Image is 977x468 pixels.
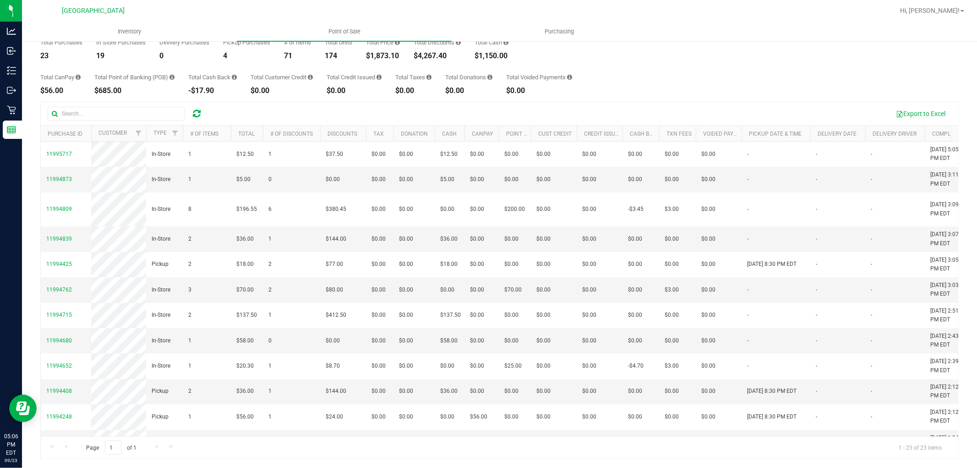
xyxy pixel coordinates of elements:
div: $1,150.00 [475,52,508,60]
span: $144.00 [326,387,346,396]
span: - [871,311,872,319]
a: Total [238,131,255,137]
span: $0.00 [470,286,484,294]
span: $36.00 [440,387,458,396]
span: $0.00 [536,150,551,159]
a: Cust Credit [538,131,572,137]
span: $0.00 [628,286,642,294]
a: Discounts [327,131,357,137]
span: - [871,387,872,396]
div: $0.00 [251,87,313,94]
span: $0.00 [371,387,386,396]
div: $0.00 [506,87,572,94]
div: Total Purchases [40,39,82,45]
a: Purchasing [452,22,666,41]
div: $0.00 [327,87,382,94]
span: $0.00 [371,150,386,159]
span: $0.00 [665,235,679,243]
div: 174 [325,52,352,60]
span: 11994715 [46,312,72,318]
span: - [816,387,817,396]
span: $0.00 [628,235,642,243]
span: In-Store [152,150,170,159]
div: 4 [223,52,270,60]
a: Delivery Date [818,131,857,137]
span: $0.00 [536,336,551,345]
span: $12.50 [236,150,254,159]
span: - [871,235,872,243]
span: 1 [188,150,191,159]
span: [DATE] 2:43 PM EDT [930,332,965,349]
span: - [816,362,817,370]
span: -$3.45 [628,205,644,214]
span: - [816,260,817,269]
span: $5.00 [236,175,251,184]
span: [DATE] 2:12 PM EDT [930,408,965,425]
inline-svg: Inventory [7,66,16,75]
a: Completed At [932,131,972,137]
span: $0.00 [470,235,484,243]
span: $144.00 [326,235,346,243]
span: $0.00 [504,387,519,396]
div: $685.00 [94,87,175,94]
div: Total Cash [475,39,508,45]
span: 1 [268,311,272,319]
div: -$17.90 [188,87,237,94]
inline-svg: Analytics [7,27,16,36]
span: - [747,150,748,159]
span: 11994408 [46,388,72,394]
span: [DATE] 5:05 PM EDT [930,145,965,163]
i: Sum of the successful, non-voided cash payment transactions for all purchases in the date range. ... [503,39,508,45]
span: - [816,235,817,243]
span: 2 [188,260,191,269]
span: [DATE] 2:39 PM EDT [930,357,965,374]
span: $0.00 [582,260,596,269]
i: Sum of all account credit issued for all refunds from returned purchases in the date range. [377,74,382,80]
a: Customer [98,130,127,136]
span: 2 [188,387,191,396]
div: Total Credit Issued [327,74,382,80]
span: $0.00 [399,387,413,396]
span: [DATE] 3:09 PM EDT [930,200,965,218]
span: $0.00 [399,235,413,243]
span: [DATE] 2:51 PM EDT [930,307,965,324]
span: Point of Sale [316,28,373,36]
span: $0.00 [504,413,519,421]
span: $0.00 [582,235,596,243]
a: Filter [168,126,183,141]
span: - [816,286,817,294]
a: Inventory [22,22,237,41]
span: [DATE] 8:30 PM EDT [747,260,797,269]
span: $0.00 [701,150,715,159]
span: $0.00 [582,336,596,345]
span: $0.00 [470,150,484,159]
span: 1 [268,150,272,159]
i: Sum of the total taxes for all purchases in the date range. [426,74,431,80]
a: Cash [442,131,457,137]
span: $0.00 [326,336,340,345]
span: - [816,175,817,184]
span: $0.00 [399,260,413,269]
span: - [747,175,748,184]
i: Sum of the successful, non-voided point-of-banking payment transactions, both via payment termina... [169,74,175,80]
span: $0.00 [504,175,519,184]
span: In-Store [152,362,170,370]
span: $0.00 [582,205,596,214]
span: $70.00 [236,286,254,294]
span: - [871,362,872,370]
span: $0.00 [701,260,715,269]
span: $0.00 [665,260,679,269]
span: [DATE] 2:12 PM EDT [930,383,965,400]
span: 6 [268,205,272,214]
span: $0.00 [582,311,596,319]
span: $18.00 [236,260,254,269]
span: Pickup [152,413,169,421]
a: Type [153,130,167,136]
span: $24.00 [326,413,343,421]
span: $0.00 [582,286,596,294]
span: $0.00 [628,260,642,269]
span: $0.00 [470,362,484,370]
i: Sum of the discount values applied to the all purchases in the date range. [456,39,461,45]
span: - [816,311,817,319]
div: Total Customer Credit [251,74,313,80]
